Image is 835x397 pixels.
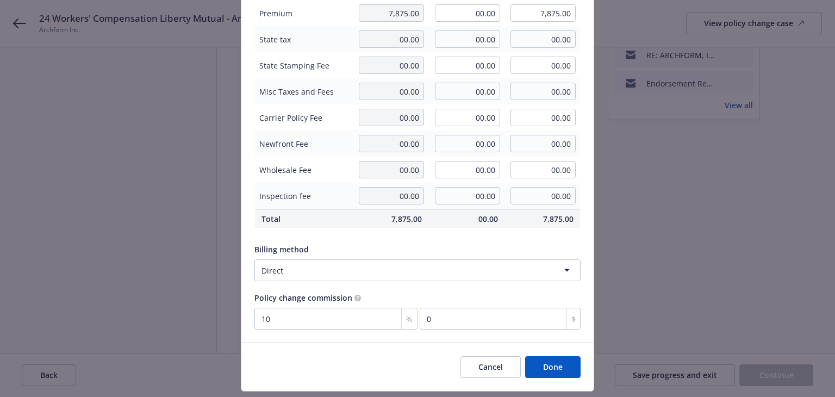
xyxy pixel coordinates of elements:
[259,138,348,150] span: Newfront Fee
[511,213,574,225] span: 7,875.00
[259,164,348,176] span: Wholesale Fee
[254,293,352,303] span: Policy change commission
[359,213,422,225] span: 7,875.00
[261,213,346,225] span: Total
[259,60,348,71] span: State Stamping Fee
[259,8,348,19] span: Premium
[254,244,309,255] span: Billing method
[259,190,348,202] span: Inspection fee
[259,34,348,45] span: State tax
[571,313,576,325] span: $
[259,112,348,123] span: Carrier Policy Fee
[460,356,521,378] button: Cancel
[525,356,581,378] button: Done
[259,86,348,97] span: Misc Taxes and Fees
[406,313,413,325] span: %
[435,213,498,225] span: 00.00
